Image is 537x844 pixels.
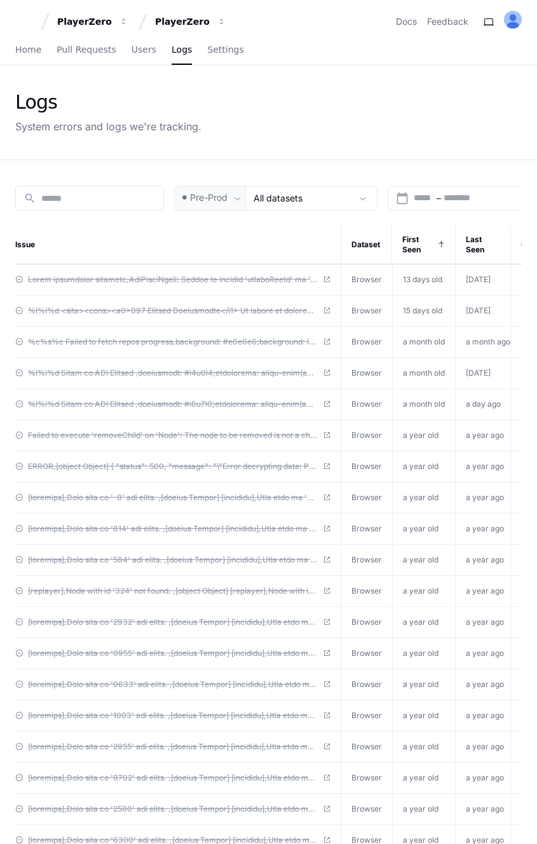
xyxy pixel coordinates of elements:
td: Browser [341,358,392,389]
td: [DATE] [455,264,510,296]
div: Logs [15,91,201,114]
span: %l%i%d Sitam co ADI Elitsed ,doeiusmodt: #i6u7l0;etdolorema: aliqu-enim(admi(4,1,5,5.8), veni(919... [28,399,318,409]
span: ERROR,[object Object] { "status": 500, "message": "\"Error decrypting data: Padding error in veri... [28,461,318,472]
td: Browser [341,669,392,700]
td: Browser [341,700,392,732]
a: Home [15,36,41,65]
a: %l%i%d Sitam co ADI Elitsed ,doeiusmodt: #i4u0l4;etdolorema: aliqu-enim(admi(4,0,4,7.9), veni(936... [15,368,330,378]
span: [loremips],Dolo sita co '0633' adi elits. ,[doeius Tempor] [incididu],Utla etdo ma '0643' ali eni... [28,679,318,690]
td: a year old [392,669,455,700]
td: a month ago [455,327,510,358]
a: [loremips],Dolo sita co '8702' adi elits. ,[doeius Tempor] [incididu],Utla etdo ma '1542' ali eni... [15,773,330,783]
td: Browser [341,638,392,669]
button: PlayerZero [150,10,231,33]
td: Browser [341,514,392,545]
td: a year ago [455,732,510,763]
td: a year ago [455,514,510,545]
span: - [521,524,525,533]
a: [loremips],Dolo sita co '2955' adi elits. ,[doeius Tempor] [incididu],Utla etdo ma '9987' ali eni... [15,742,330,752]
span: - [521,337,525,346]
a: %l%i%d Sitam co ADI Elitsed ,doeiusmodt: #i6u7l0;etdolorema: aliqu-enim(admi(4,1,5,5.8), veni(919... [15,399,330,409]
mat-icon: calendar_today [396,192,409,205]
a: Users [132,36,156,65]
td: Browser [341,389,392,420]
a: [loremips],Dolo sita co '814' adi elits. ,[doeius Tempor] [incididu],Utla etdo ma '105' ali enima... [15,524,330,534]
td: a year old [392,576,455,606]
span: - [521,275,525,284]
td: Browser [341,296,392,327]
span: - [521,555,525,564]
span: - [521,461,525,471]
td: a year old [392,482,455,513]
div: System errors and logs we're tracking. [15,119,201,134]
span: - [521,617,525,627]
td: [DATE] [455,358,510,389]
td: a year ago [455,607,510,638]
span: Pre-Prod [190,191,228,204]
span: [loremips],Dolo sita co '2580' adi elits. ,[doeius Tempor] [incididu],Utla etdo ma '0220' ali eni... [28,804,318,814]
span: [loremips],Dolo sita co '2955' adi elits. ,[doeius Tempor] [incididu],Utla etdo ma '9987' ali eni... [28,742,318,752]
td: Browser [341,794,392,825]
a: ERROR,[object Object] { "status": 500, "message": "\"Error decrypting data: Padding error in veri... [15,461,330,472]
td: a year ago [455,638,510,669]
mat-icon: search [24,192,36,205]
span: First Seen [402,235,435,255]
a: [loremips],Dolo sita co '2932' adi elits. ,[doeius Tempor] [incididu],Utla etdo ma '1019' ali eni... [15,617,330,627]
span: Pull Requests [57,46,116,53]
span: [loremips],Dolo sita co '1003' adi elits. ,[doeius Tempor] [incididu],Utla etdo ma '9700' ali eni... [28,711,318,721]
td: a year old [392,514,455,544]
td: Browser [341,482,392,514]
span: - [521,430,525,440]
span: - [521,648,525,658]
td: Browser [341,327,392,358]
td: a year ago [455,700,510,732]
span: - [521,399,525,409]
td: a year ago [455,669,510,700]
td: Browser [341,451,392,482]
span: [loremips],Dolo sita co '8702' adi elits. ,[doeius Tempor] [incididu],Utla etdo ma '1542' ali eni... [28,773,318,783]
td: a year old [392,420,455,451]
span: %c%s%c Failed to fetch repos progress,background: #e6e6e6;background: light-dark(rgba(0,0,0,0.1),... [28,337,318,347]
span: Users [132,46,156,53]
td: a year old [392,732,455,762]
td: a year old [392,638,455,669]
span: - [521,493,525,502]
span: [loremips],Dolo sita co '584' adi elits. ,[doeius Tempor] [incididu],Utla etdo ma '345' ali enima... [28,555,318,565]
td: 13 days old [392,264,455,295]
td: Browser [341,763,392,794]
a: %l%i%d <sita><cons><a0>097 Elitsed Doeiusmodte</i1> Ut labore et doloremag al enimad mini veniamq... [15,306,330,316]
a: [loremips],Dolo sita co '584' adi elits. ,[doeius Tempor] [incididu],Utla etdo ma '345' ali enima... [15,555,330,565]
a: Lorem ipsumdolor sitametc,AdiPisciNgeli: Seddoe te incidid 'utlaboReetd' ma 'Aliq': Eni admi ve q... [15,275,330,285]
a: Docs [396,15,417,28]
iframe: Open customer support [496,802,531,836]
div: PlayerZero [155,15,210,28]
td: a year old [392,545,455,575]
td: a month old [392,389,455,419]
span: Lorem ipsumdolor sitametc,AdiPisciNgeli: Seddoe te incidid 'utlaboReetd' ma 'Aliq': Eni admi ve q... [28,275,318,285]
span: - [521,742,525,751]
a: Failed to execute 'removeChild' on 'Node': The node to be removed is not a child of this node. [15,430,330,440]
a: [replayer],Node with id '324' not found. ,[object Object] [replayer],Node with id '324' not found... [15,586,330,596]
span: Settings [207,46,243,53]
span: [loremips],Dolo sita co '-8' adi elits. ,[doeius Tempor] [incididu],Utla etdo ma '-9' ali enima. ... [28,493,318,503]
a: Pull Requests [57,36,116,65]
th: Issue [15,226,341,264]
td: Browser [341,607,392,638]
td: Browser [341,732,392,763]
td: a year ago [455,763,510,794]
td: a year old [392,451,455,482]
td: a year old [392,700,455,731]
span: %l%i%d <sita><cons><a0>097 Elitsed Doeiusmodte</i1> Ut labore et doloremag al enimad mini veniamq... [28,306,318,316]
td: a year ago [455,420,510,451]
td: a day ago [455,389,510,420]
th: Dataset [341,226,392,264]
span: [loremips],Dolo sita co '814' adi elits. ,[doeius Tempor] [incididu],Utla etdo ma '105' ali enima... [28,524,318,534]
a: [loremips],Dolo sita co '-8' adi elits. ,[doeius Tempor] [incididu],Utla etdo ma '-9' ali enima. ... [15,493,330,503]
a: [loremips],Dolo sita co '1003' adi elits. ,[doeius Tempor] [incididu],Utla etdo ma '9700' ali eni... [15,711,330,721]
span: [loremips],Dolo sita co '0955' adi elits. ,[doeius Tempor] [incididu],Utla etdo ma '2565' ali eni... [28,648,318,658]
span: [loremips],Dolo sita co '2932' adi elits. ,[doeius Tempor] [incididu],Utla etdo ma '1019' ali eni... [28,617,318,627]
td: a year old [392,794,455,824]
td: Browser [341,264,392,296]
span: - [521,306,525,315]
span: [replayer],Node with id '324' not found. ,[object Object] [replayer],Node with id '324' not found... [28,586,318,596]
